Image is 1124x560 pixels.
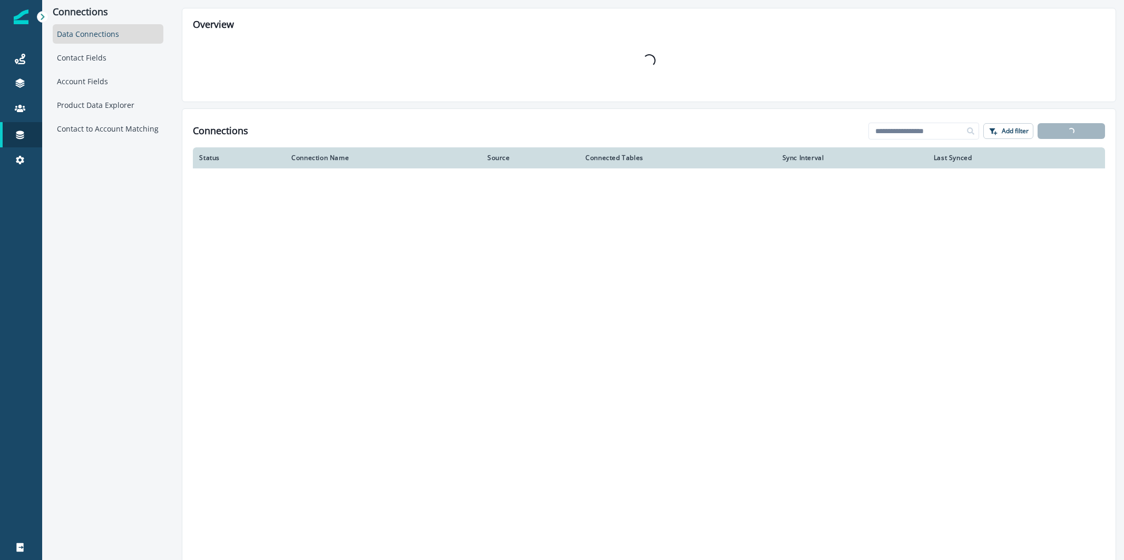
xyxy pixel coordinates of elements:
h1: Connections [193,125,248,137]
button: Add filter [983,123,1033,139]
div: Last Synced [934,154,1063,162]
div: Source [487,154,573,162]
p: Connections [53,6,163,18]
h2: Overview [193,19,1105,31]
div: Contact to Account Matching [53,119,163,138]
div: Product Data Explorer [53,95,163,115]
div: Contact Fields [53,48,163,67]
div: Connection Name [291,154,475,162]
div: Data Connections [53,24,163,44]
img: Inflection [14,9,28,24]
div: Connected Tables [585,154,769,162]
p: Add filter [1002,127,1029,135]
div: Sync Interval [783,154,921,162]
div: Status [199,154,279,162]
div: Account Fields [53,72,163,91]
